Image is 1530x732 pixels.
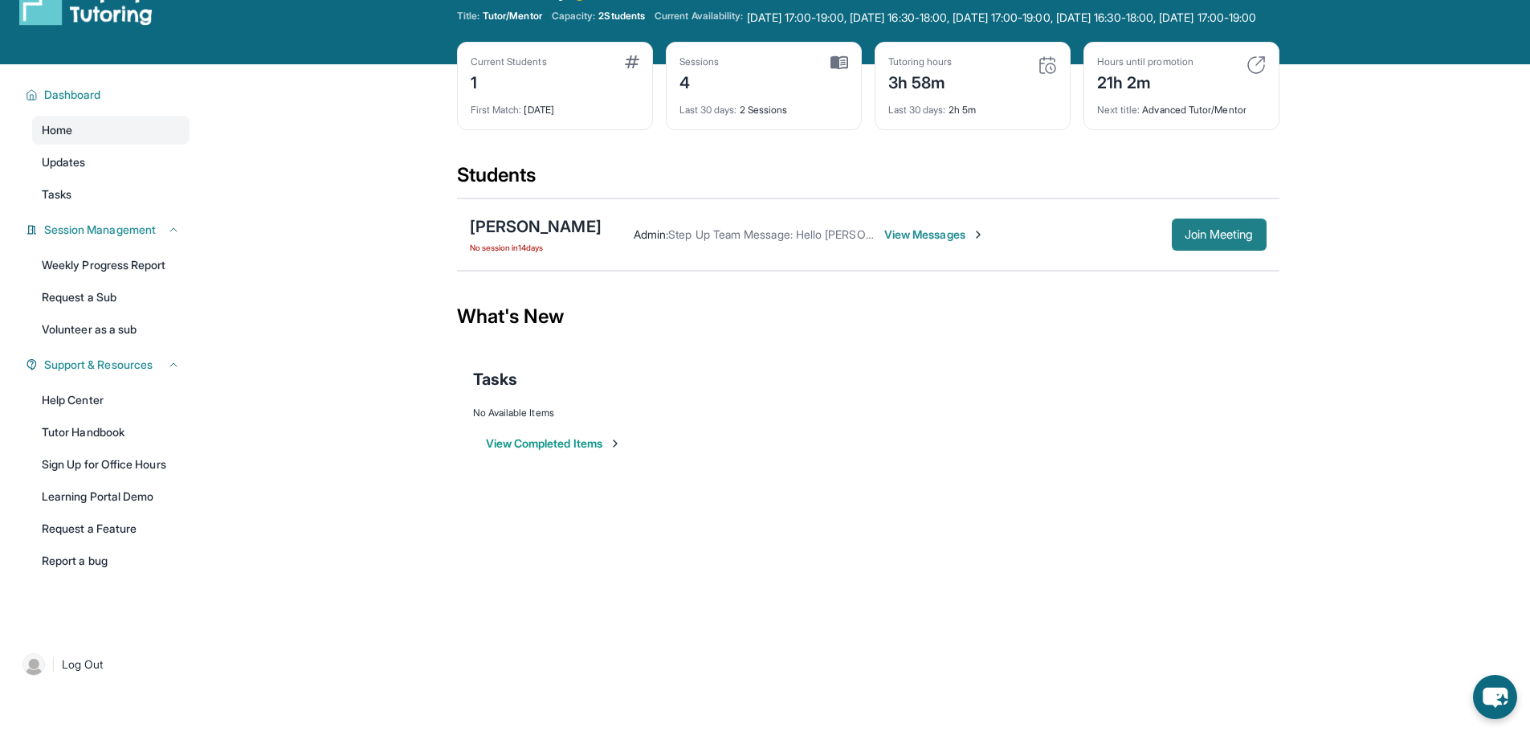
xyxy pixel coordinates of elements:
[42,186,71,202] span: Tasks
[51,655,55,674] span: |
[32,514,190,543] a: Request a Feature
[32,116,190,145] a: Home
[473,407,1263,419] div: No Available Items
[471,55,547,68] div: Current Students
[32,148,190,177] a: Updates
[1246,55,1266,75] img: card
[32,418,190,447] a: Tutor Handbook
[457,10,479,22] span: Title:
[470,215,602,238] div: [PERSON_NAME]
[44,87,101,103] span: Dashboard
[972,228,985,241] img: Chevron-Right
[42,154,86,170] span: Updates
[1473,675,1517,719] button: chat-button
[457,162,1279,198] div: Students
[679,104,737,116] span: Last 30 days :
[44,357,153,373] span: Support & Resources
[888,94,1057,117] div: 2h 5m
[747,10,1257,26] span: [DATE] 17:00-19:00, [DATE] 16:30-18:00, [DATE] 17:00-19:00, [DATE] 16:30-18:00, [DATE] 17:00-19:00
[457,281,1279,352] div: What's New
[32,386,190,415] a: Help Center
[679,55,720,68] div: Sessions
[470,241,602,254] span: No session in 14 days
[32,482,190,511] a: Learning Portal Demo
[1097,94,1266,117] div: Advanced Tutor/Mentor
[32,180,190,209] a: Tasks
[22,653,45,676] img: user-img
[42,122,72,138] span: Home
[679,94,848,117] div: 2 Sessions
[1172,219,1267,251] button: Join Meeting
[884,227,985,243] span: View Messages
[634,227,668,241] span: Admin :
[830,55,848,70] img: card
[38,87,180,103] button: Dashboard
[1097,68,1193,94] div: 21h 2m
[679,68,720,94] div: 4
[625,55,639,68] img: card
[32,450,190,479] a: Sign Up for Office Hours
[473,368,517,391] span: Tasks
[62,656,104,673] span: Log Out
[483,10,542,22] span: Tutor/Mentor
[32,315,190,344] a: Volunteer as a sub
[888,68,953,94] div: 3h 58m
[552,10,596,22] span: Capacity:
[655,10,743,26] span: Current Availability:
[888,104,946,116] span: Last 30 days :
[1185,230,1254,239] span: Join Meeting
[471,94,639,117] div: [DATE]
[32,283,190,312] a: Request a Sub
[44,222,156,238] span: Session Management
[888,55,953,68] div: Tutoring hours
[1097,55,1193,68] div: Hours until promotion
[486,436,622,452] button: View Completed Items
[16,647,190,682] a: |Log Out
[38,222,180,238] button: Session Management
[1097,104,1140,116] span: Next title :
[1038,55,1057,75] img: card
[38,357,180,373] button: Support & Resources
[471,104,522,116] span: First Match :
[32,546,190,575] a: Report a bug
[32,251,190,280] a: Weekly Progress Report
[471,68,547,94] div: 1
[598,10,645,22] span: 2 Students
